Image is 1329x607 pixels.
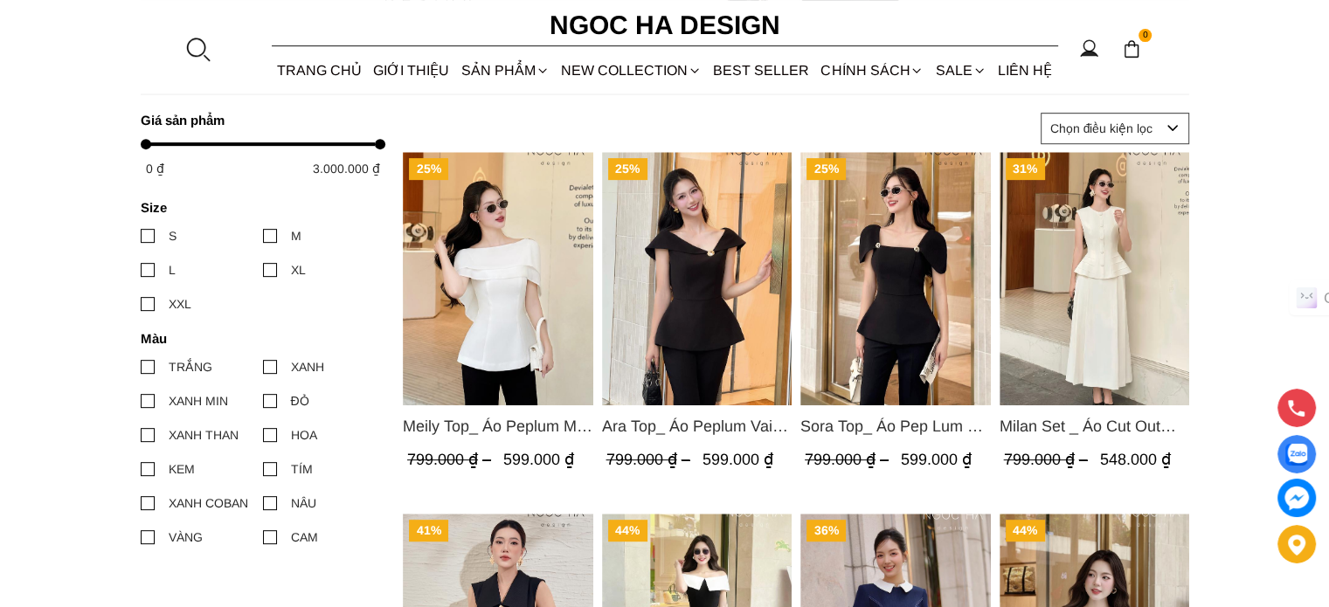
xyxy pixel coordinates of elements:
a: Link to Sora Top_ Áo Pep Lum Vai Chờm Đính Cúc 2 Bên Màu Đen A1081 [800,414,991,438]
img: img-CART-ICON-ksit0nf1 [1122,39,1141,59]
div: HOA [291,425,317,445]
h4: Giá sản phẩm [141,113,374,128]
span: 799.000 ₫ [606,451,694,468]
div: L [169,260,176,279]
div: S [169,226,177,245]
div: XANH [291,357,324,376]
span: Sora Top_ Áo Pep Lum Vai Chờm Đính Cúc 2 Bên Màu Đen A1081 [800,414,991,438]
img: Sora Top_ Áo Pep Lum Vai Chờm Đính Cúc 2 Bên Màu Đen A1081 [800,152,991,405]
a: Ngoc Ha Design [534,4,796,46]
a: TRANG CHỦ [272,47,368,93]
span: 599.000 ₫ [901,451,972,468]
a: LIÊN HỆ [992,47,1057,93]
h4: Màu [141,331,374,346]
span: 599.000 ₫ [702,451,772,468]
a: NEW COLLECTION [555,47,707,93]
div: CAM [291,528,318,547]
span: 799.000 ₫ [407,451,495,468]
a: Link to Milan Set _ Áo Cut Out Tùng Không Tay Kết Hợp Chân Váy Xếp Ly A1080+CV139 [999,414,1189,438]
div: XXL [169,294,191,314]
div: M [291,226,301,245]
a: Product image - Milan Set _ Áo Cut Out Tùng Không Tay Kết Hợp Chân Váy Xếp Ly A1080+CV139 [999,152,1189,405]
a: GIỚI THIỆU [368,47,455,93]
a: Product image - Meily Top_ Áo Peplum Mix Choàng Vai Vải Tơ Màu Trắng A1086 [403,152,593,405]
img: Ara Top_ Áo Peplum Vai Lệch Đính Cúc Màu Đen A1084 [601,152,792,405]
div: XL [291,260,306,279]
div: TÍM [291,459,313,479]
img: Milan Set _ Áo Cut Out Tùng Không Tay Kết Hợp Chân Váy Xếp Ly A1080+CV139 [999,152,1189,405]
div: ĐỎ [291,391,309,410]
a: Link to Meily Top_ Áo Peplum Mix Choàng Vai Vải Tơ Màu Trắng A1086 [403,414,593,438]
a: SALE [930,47,992,93]
span: 0 ₫ [146,162,164,176]
img: Display image [1285,444,1307,466]
div: XANH COBAN [169,493,248,513]
span: 799.000 ₫ [1003,451,1091,468]
span: 0 [1139,29,1152,43]
a: Display image [1277,435,1316,473]
span: 548.000 ₫ [1099,451,1170,468]
img: Meily Top_ Áo Peplum Mix Choàng Vai Vải Tơ Màu Trắng A1086 [403,152,593,405]
div: XANH THAN [169,425,239,445]
a: Link to Ara Top_ Áo Peplum Vai Lệch Đính Cúc Màu Đen A1084 [601,414,792,438]
span: 3.000.000 ₫ [313,162,380,176]
div: VÀNG [169,528,203,547]
a: messenger [1277,479,1316,517]
a: BEST SELLER [708,47,815,93]
a: Product image - Ara Top_ Áo Peplum Vai Lệch Đính Cúc Màu Đen A1084 [601,152,792,405]
div: KEM [169,459,195,479]
div: SẢN PHẨM [455,47,555,93]
div: NÂU [291,493,316,513]
h4: Size [141,200,374,215]
span: 799.000 ₫ [805,451,893,468]
span: 599.000 ₫ [503,451,574,468]
div: XANH MIN [169,391,228,410]
span: Meily Top_ Áo Peplum Mix Choàng Vai Vải Tơ Màu Trắng A1086 [403,414,593,438]
div: Chính sách [815,47,930,93]
a: Product image - Sora Top_ Áo Pep Lum Vai Chờm Đính Cúc 2 Bên Màu Đen A1081 [800,152,991,405]
span: Milan Set _ Áo Cut Out Tùng Không Tay Kết Hợp Chân Váy Xếp Ly A1080+CV139 [999,414,1189,438]
span: Ara Top_ Áo Peplum Vai Lệch Đính Cúc Màu Đen A1084 [601,414,792,438]
div: TRẮNG [169,357,212,376]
